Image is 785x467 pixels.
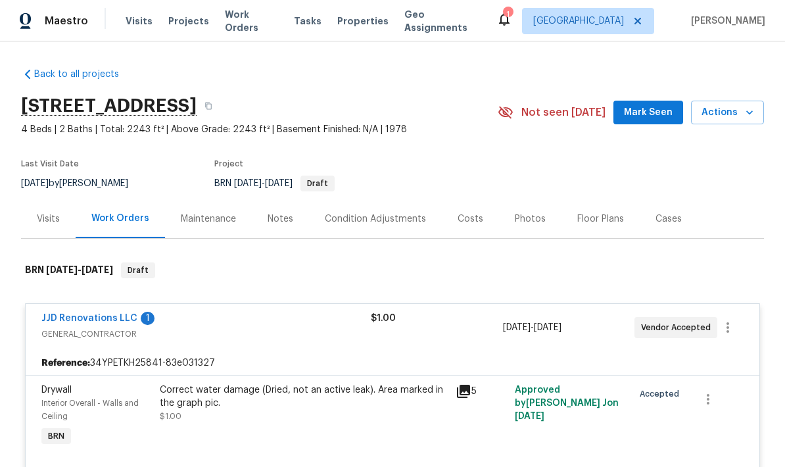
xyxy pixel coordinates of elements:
span: - [234,179,293,188]
span: Project [214,160,243,168]
span: [PERSON_NAME] [686,14,765,28]
div: Visits [37,212,60,226]
span: BRN [43,430,70,443]
span: [DATE] [503,323,531,332]
span: Last Visit Date [21,160,79,168]
div: by [PERSON_NAME] [21,176,144,191]
span: [GEOGRAPHIC_DATA] [533,14,624,28]
span: GENERAL_CONTRACTOR [41,328,371,341]
span: [DATE] [265,179,293,188]
span: $1.00 [371,314,396,323]
div: 1 [141,312,155,325]
a: Back to all projects [21,68,147,81]
span: Work Orders [225,8,278,34]
span: Draft [302,180,333,187]
span: Tasks [294,16,321,26]
b: Reference: [41,356,90,370]
span: Drywall [41,385,72,395]
button: Actions [691,101,764,125]
div: BRN [DATE]-[DATE]Draft [21,249,764,291]
div: 1 [503,8,512,21]
span: Visits [126,14,153,28]
span: BRN [214,179,335,188]
div: 34YPETKH25841-83e031327 [26,351,759,375]
span: Properties [337,14,389,28]
span: - [503,321,561,334]
button: Mark Seen [613,101,683,125]
button: Copy Address [197,94,220,118]
span: Geo Assignments [404,8,481,34]
span: [DATE] [534,323,561,332]
span: 4 Beds | 2 Baths | Total: 2243 ft² | Above Grade: 2243 ft² | Basement Finished: N/A | 1978 [21,123,498,136]
span: Accepted [640,387,684,401]
div: 5 [456,383,507,399]
span: $1.00 [160,412,181,420]
span: Mark Seen [624,105,673,121]
span: [DATE] [82,265,113,274]
span: [DATE] [234,179,262,188]
span: Projects [168,14,209,28]
div: Cases [655,212,682,226]
div: Maintenance [181,212,236,226]
span: Approved by [PERSON_NAME] J on [515,385,619,421]
span: Interior Overall - Walls and Ceiling [41,399,139,420]
span: Vendor Accepted [641,321,716,334]
div: Notes [268,212,293,226]
div: Floor Plans [577,212,624,226]
span: Maestro [45,14,88,28]
span: [DATE] [46,265,78,274]
span: Draft [122,264,154,277]
div: Correct water damage (Dried, not an active leak). Area marked in the graph pic. [160,383,448,410]
span: [DATE] [21,179,49,188]
span: Actions [702,105,753,121]
span: [DATE] [515,412,544,421]
div: Condition Adjustments [325,212,426,226]
span: - [46,265,113,274]
div: Costs [458,212,483,226]
h6: BRN [25,262,113,278]
div: Photos [515,212,546,226]
a: JJD Renovations LLC [41,314,137,323]
span: Not seen [DATE] [521,106,606,119]
div: Work Orders [91,212,149,225]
